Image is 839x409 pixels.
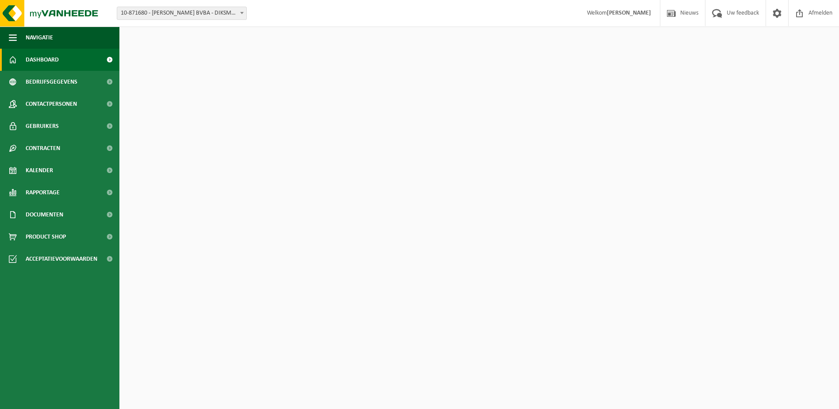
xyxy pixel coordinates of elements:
span: Dashboard [26,49,59,71]
span: Documenten [26,204,63,226]
span: Gebruikers [26,115,59,137]
span: Rapportage [26,181,60,204]
span: Acceptatievoorwaarden [26,248,97,270]
span: Kalender [26,159,53,181]
span: Product Shop [26,226,66,248]
strong: [PERSON_NAME] [607,10,651,16]
span: Contracten [26,137,60,159]
span: 10-871680 - VANDEZANDE BVBA - DIKSMUIDE [117,7,247,20]
span: Bedrijfsgegevens [26,71,77,93]
span: Navigatie [26,27,53,49]
span: 10-871680 - VANDEZANDE BVBA - DIKSMUIDE [117,7,246,19]
span: Contactpersonen [26,93,77,115]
